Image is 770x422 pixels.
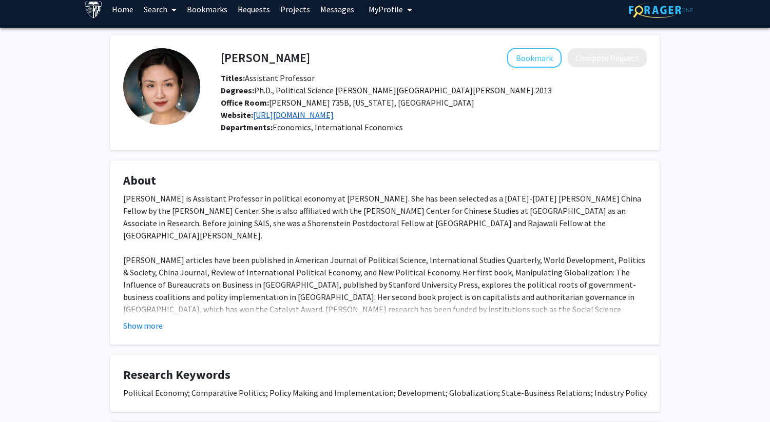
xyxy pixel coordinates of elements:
b: Website: [221,110,253,120]
a: Opens in a new tab [253,110,334,120]
iframe: Chat [8,376,44,414]
span: Assistant Professor [221,73,315,83]
h4: Research Keywords [123,368,647,383]
span: Ph.D., Political Science [PERSON_NAME][GEOGRAPHIC_DATA][PERSON_NAME] 2013 [221,85,552,95]
b: Titles: [221,73,245,83]
button: Add Ling Chen to Bookmarks [507,48,562,68]
h4: About [123,173,647,188]
div: Political Economy; Comparative Politics; Policy Making and Implementation; Development; Globaliza... [123,387,647,399]
span: My Profile [369,4,403,14]
span: [PERSON_NAME] 735B, [US_STATE], [GEOGRAPHIC_DATA] [221,97,474,108]
div: [PERSON_NAME] is Assistant Professor in political economy at [PERSON_NAME]. She has been selected... [123,192,647,401]
button: Show more [123,319,163,332]
b: Departments: [221,122,273,132]
img: Profile Picture [123,48,200,125]
span: Economics, International Economics [273,122,403,132]
b: Degrees: [221,85,254,95]
b: Office Room: [221,97,269,108]
img: ForagerOne Logo [629,2,693,18]
button: Compose Request to Ling Chen [568,48,647,67]
img: Johns Hopkins University Logo [85,1,103,18]
h4: [PERSON_NAME] [221,48,310,67]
